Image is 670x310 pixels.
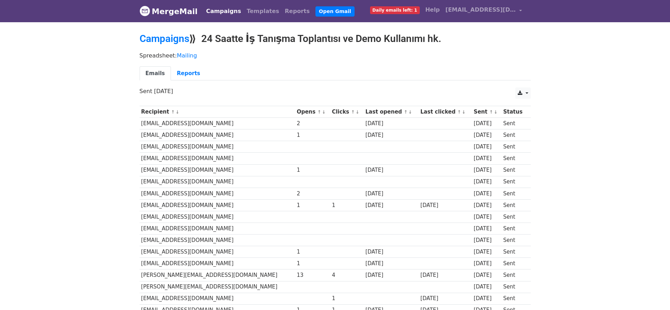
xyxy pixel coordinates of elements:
div: [DATE] [474,143,500,151]
td: [EMAIL_ADDRESS][DOMAIN_NAME] [140,129,295,141]
div: [DATE] [365,201,417,209]
td: [EMAIL_ADDRESS][DOMAIN_NAME] [140,293,295,304]
td: Sent [502,223,527,235]
div: 1 [297,166,328,174]
div: [DATE] [365,166,417,174]
a: ↑ [317,109,321,115]
h2: ⟫ 24 Saatte İş Tanışma Toplantısı ve Demo Kullanımı hk. [140,33,531,45]
div: 13 [297,271,328,279]
div: [DATE] [474,120,500,128]
a: ↓ [462,109,466,115]
a: Templates [244,4,282,18]
p: Spreadsheet: [140,52,531,59]
div: [DATE] [365,248,417,256]
td: Sent [502,141,527,153]
div: [DATE] [474,225,500,233]
div: [DATE] [474,283,500,291]
td: Sent [502,129,527,141]
div: 1 [297,201,328,209]
div: 2 [297,190,328,198]
td: [EMAIL_ADDRESS][DOMAIN_NAME] [140,118,295,129]
td: Sent [502,281,527,293]
span: Daily emails left: 1 [370,6,420,14]
td: Sent [502,153,527,164]
div: [DATE] [365,260,417,268]
div: [DATE] [474,154,500,163]
div: [DATE] [474,178,500,186]
th: Status [502,106,527,118]
td: [EMAIL_ADDRESS][DOMAIN_NAME] [140,164,295,176]
a: ↑ [171,109,175,115]
td: Sent [502,176,527,188]
div: [DATE] [474,248,500,256]
p: Sent [DATE] [140,87,531,95]
a: ↓ [356,109,359,115]
th: Last opened [364,106,419,118]
div: 4 [332,271,362,279]
td: Sent [502,293,527,304]
td: Sent [502,258,527,269]
div: [DATE] [365,271,417,279]
a: Reports [282,4,313,18]
div: 1 [297,248,328,256]
a: Reports [171,66,206,81]
td: [PERSON_NAME][EMAIL_ADDRESS][DOMAIN_NAME] [140,269,295,281]
div: [DATE] [474,260,500,268]
a: ↓ [408,109,412,115]
td: [EMAIL_ADDRESS][DOMAIN_NAME] [140,235,295,246]
a: [EMAIL_ADDRESS][DOMAIN_NAME] [443,3,525,19]
div: [DATE] [420,201,471,209]
div: [DATE] [420,294,471,303]
div: [DATE] [474,271,500,279]
td: Sent [502,211,527,223]
a: ↑ [489,109,493,115]
div: [DATE] [474,166,500,174]
td: Sent [502,164,527,176]
a: ↓ [322,109,326,115]
th: Last clicked [419,106,472,118]
td: [EMAIL_ADDRESS][DOMAIN_NAME] [140,176,295,188]
a: ↑ [457,109,461,115]
a: ↓ [494,109,498,115]
th: Opens [295,106,330,118]
img: MergeMail logo [140,6,150,16]
a: ↑ [351,109,355,115]
div: [DATE] [474,294,500,303]
td: [EMAIL_ADDRESS][DOMAIN_NAME] [140,258,295,269]
a: MergeMail [140,4,198,19]
td: Sent [502,188,527,199]
th: Clicks [330,106,364,118]
div: 1 [332,201,362,209]
td: Sent [502,118,527,129]
div: [DATE] [365,120,417,128]
td: [EMAIL_ADDRESS][DOMAIN_NAME] [140,153,295,164]
div: 2 [297,120,328,128]
td: Sent [502,246,527,258]
a: Campaigns [140,33,189,44]
td: Sent [502,235,527,246]
a: Mailing [177,52,197,59]
td: [EMAIL_ADDRESS][DOMAIN_NAME] [140,246,295,258]
div: 1 [297,260,328,268]
a: Campaigns [203,4,244,18]
a: Open Gmail [315,6,355,17]
a: Daily emails left: 1 [367,3,423,17]
div: [DATE] [365,131,417,139]
td: [EMAIL_ADDRESS][DOMAIN_NAME] [140,199,295,211]
a: Help [423,3,443,17]
td: [PERSON_NAME][EMAIL_ADDRESS][DOMAIN_NAME] [140,281,295,293]
div: [DATE] [474,201,500,209]
td: Sent [502,269,527,281]
a: Emails [140,66,171,81]
td: [EMAIL_ADDRESS][DOMAIN_NAME] [140,211,295,223]
div: [DATE] [474,131,500,139]
div: [DATE] [420,271,471,279]
td: Sent [502,199,527,211]
div: [DATE] [474,190,500,198]
td: [EMAIL_ADDRESS][DOMAIN_NAME] [140,141,295,153]
div: [DATE] [474,236,500,244]
a: ↑ [404,109,408,115]
div: 1 [297,131,328,139]
div: [DATE] [474,213,500,221]
th: Sent [472,106,502,118]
